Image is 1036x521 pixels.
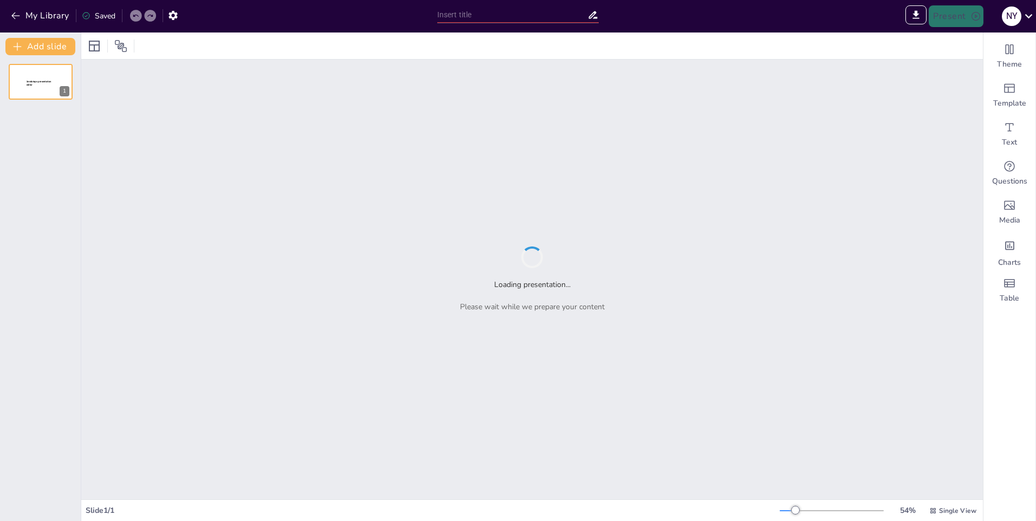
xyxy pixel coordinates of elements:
[929,5,983,27] button: Present
[999,215,1020,226] span: Media
[983,271,1035,310] div: Add a table
[998,257,1021,268] span: Charts
[9,64,73,100] div: 1
[460,301,605,312] p: Please wait while we prepare your content
[494,279,571,290] h2: Loading presentation...
[437,7,588,23] input: Insert title
[1002,5,1021,27] button: N Y
[983,37,1035,76] div: Change the overall theme
[86,37,103,55] div: Layout
[997,59,1022,70] span: Theme
[895,505,921,516] div: 54 %
[983,193,1035,232] div: Add images, graphics, shapes or video
[1002,6,1021,26] div: N Y
[5,38,75,55] button: Add slide
[82,10,115,22] div: Saved
[993,98,1026,109] span: Template
[983,76,1035,115] div: Add ready made slides
[27,80,51,86] span: Sendsteps presentation editor
[905,5,927,27] span: Export to PowerPoint
[86,505,780,516] div: Slide 1 / 1
[983,115,1035,154] div: Add text boxes
[939,506,976,516] span: Single View
[60,86,69,96] div: 1
[1002,137,1017,148] span: Text
[992,176,1027,187] span: Questions
[983,232,1035,271] div: Add charts and graphs
[983,154,1035,193] div: Get real-time input from your audience
[1000,293,1019,304] span: Table
[114,40,127,53] span: Position
[8,7,74,24] button: My Library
